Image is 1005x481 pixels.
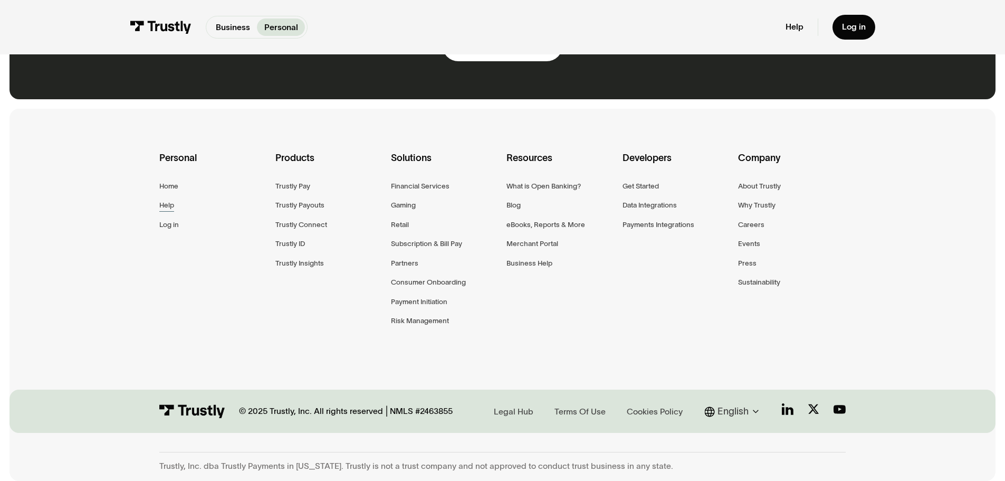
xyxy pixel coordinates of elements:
[554,406,606,418] div: Terms Of Use
[275,257,324,269] a: Trustly Insights
[627,406,683,418] div: Cookies Policy
[386,404,388,419] div: |
[275,180,310,192] a: Trustly Pay
[264,21,298,34] p: Personal
[738,257,757,269] a: Press
[275,150,382,180] div: Products
[159,150,266,180] div: Personal
[130,21,192,34] img: Trustly Logo
[391,296,447,308] a: Payment Initiation
[506,180,581,192] a: What is Open Banking?
[494,406,533,418] div: Legal Hub
[216,21,250,34] p: Business
[391,180,449,192] a: Financial Services
[623,404,686,419] a: Cookies Policy
[159,461,845,471] div: Trustly, Inc. dba Trustly Payments in [US_STATE]. Trustly is not a trust company and not approved...
[391,276,466,288] a: Consumer Onboarding
[275,238,305,250] a: Trustly ID
[159,219,179,231] a: Log in
[738,238,760,250] a: Events
[506,150,614,180] div: Resources
[623,150,730,180] div: Developers
[738,180,781,192] a: About Trustly
[159,404,225,419] img: Trustly Logo
[275,199,324,211] a: Trustly Payouts
[391,150,498,180] div: Solutions
[275,219,327,231] a: Trustly Connect
[738,150,845,180] div: Company
[623,199,677,211] a: Data Integrations
[623,180,659,192] a: Get Started
[391,238,462,250] a: Subscription & Bill Pay
[506,238,558,250] a: Merchant Portal
[391,315,449,327] a: Risk Management
[257,18,305,36] a: Personal
[623,219,694,231] a: Payments Integrations
[391,199,416,211] a: Gaming
[705,404,763,419] div: English
[391,219,409,231] a: Retail
[738,219,764,231] a: Careers
[506,219,585,231] a: eBooks, Reports & More
[551,404,609,419] a: Terms Of Use
[390,406,453,417] div: NMLS #2463855
[506,199,521,211] a: Blog
[159,199,174,211] a: Help
[717,404,749,419] div: English
[208,18,257,36] a: Business
[738,276,780,288] a: Sustainability
[506,257,552,269] a: Business Help
[738,199,776,211] a: Why Trustly
[842,22,866,32] div: Log in
[786,22,803,32] a: Help
[239,406,383,417] div: © 2025 Trustly, Inc. All rights reserved
[391,257,418,269] a: Partners
[490,404,537,419] a: Legal Hub
[159,180,178,192] a: Home
[832,15,875,40] a: Log in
